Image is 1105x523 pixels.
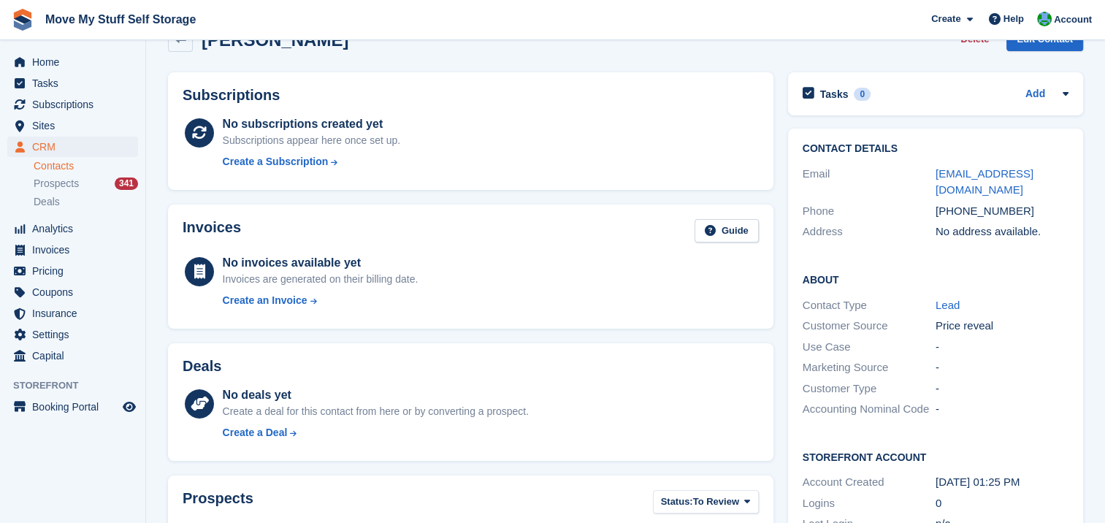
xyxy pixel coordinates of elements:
[936,401,1068,418] div: -
[223,386,529,404] div: No deals yet
[803,318,936,335] div: Customer Source
[183,87,759,104] h2: Subscriptions
[32,137,120,157] span: CRM
[7,261,138,281] a: menu
[936,474,1068,491] div: [DATE] 01:25 PM
[936,495,1068,512] div: 0
[803,449,1068,464] h2: Storefront Account
[32,346,120,366] span: Capital
[183,219,241,243] h2: Invoices
[1003,12,1024,26] span: Help
[1025,86,1045,103] a: Add
[223,133,401,148] div: Subscriptions appear here once set up.
[34,159,138,173] a: Contacts
[803,166,936,199] div: Email
[223,254,418,272] div: No invoices available yet
[223,272,418,287] div: Invoices are generated on their billing date.
[854,88,871,101] div: 0
[32,115,120,136] span: Sites
[7,73,138,93] a: menu
[34,177,79,191] span: Prospects
[13,378,145,393] span: Storefront
[223,115,401,133] div: No subscriptions created yet
[803,495,936,512] div: Logins
[1054,12,1092,27] span: Account
[803,203,936,220] div: Phone
[7,346,138,366] a: menu
[936,224,1068,240] div: No address available.
[7,94,138,115] a: menu
[653,490,759,514] button: Status: To Review
[803,143,1068,155] h2: Contact Details
[803,474,936,491] div: Account Created
[7,240,138,260] a: menu
[693,495,739,509] span: To Review
[223,404,529,419] div: Create a deal for this contact from here or by converting a prospect.
[803,401,936,418] div: Accounting Nominal Code
[931,12,960,26] span: Create
[183,490,253,517] h2: Prospects
[936,167,1033,196] a: [EMAIL_ADDRESS][DOMAIN_NAME]
[32,218,120,239] span: Analytics
[7,52,138,72] a: menu
[7,137,138,157] a: menu
[34,194,138,210] a: Deals
[32,324,120,345] span: Settings
[39,7,202,31] a: Move My Stuff Self Storage
[32,303,120,324] span: Insurance
[223,154,401,169] a: Create a Subscription
[32,397,120,417] span: Booking Portal
[936,339,1068,356] div: -
[32,240,120,260] span: Invoices
[223,425,288,440] div: Create a Deal
[183,358,221,375] h2: Deals
[115,177,138,190] div: 341
[661,495,693,509] span: Status:
[7,115,138,136] a: menu
[1037,12,1052,26] img: Dan
[32,73,120,93] span: Tasks
[936,203,1068,220] div: [PHONE_NUMBER]
[223,293,418,308] a: Create an Invoice
[32,94,120,115] span: Subscriptions
[7,324,138,345] a: menu
[223,425,529,440] a: Create a Deal
[7,397,138,417] a: menu
[936,318,1068,335] div: Price reveal
[12,9,34,31] img: stora-icon-8386f47178a22dfd0bd8f6a31ec36ba5ce8667c1dd55bd0f319d3a0aa187defe.svg
[7,282,138,302] a: menu
[7,303,138,324] a: menu
[121,398,138,416] a: Preview store
[223,154,329,169] div: Create a Subscription
[936,299,960,311] a: Lead
[32,282,120,302] span: Coupons
[223,293,307,308] div: Create an Invoice
[803,381,936,397] div: Customer Type
[695,219,759,243] a: Guide
[803,359,936,376] div: Marketing Source
[803,272,1068,286] h2: About
[34,195,60,209] span: Deals
[32,52,120,72] span: Home
[7,218,138,239] a: menu
[936,359,1068,376] div: -
[936,381,1068,397] div: -
[34,176,138,191] a: Prospects 341
[820,88,849,101] h2: Tasks
[32,261,120,281] span: Pricing
[803,297,936,314] div: Contact Type
[803,224,936,240] div: Address
[202,30,348,50] h2: [PERSON_NAME]
[803,339,936,356] div: Use Case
